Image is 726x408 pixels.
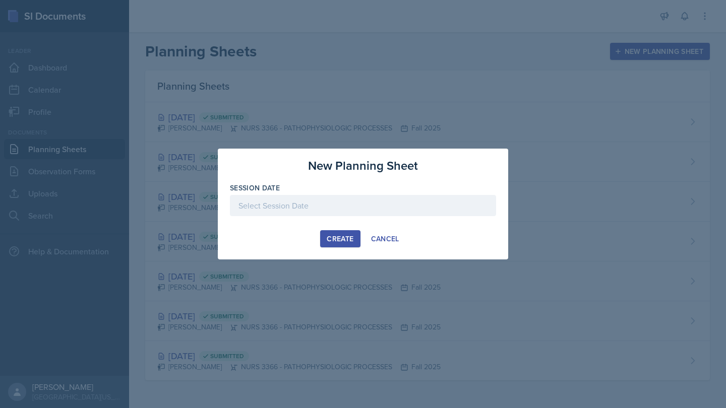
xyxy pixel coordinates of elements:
label: Session Date [230,183,280,193]
div: Create [327,235,353,243]
h3: New Planning Sheet [308,157,418,175]
button: Create [320,230,360,247]
button: Cancel [365,230,406,247]
div: Cancel [371,235,399,243]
